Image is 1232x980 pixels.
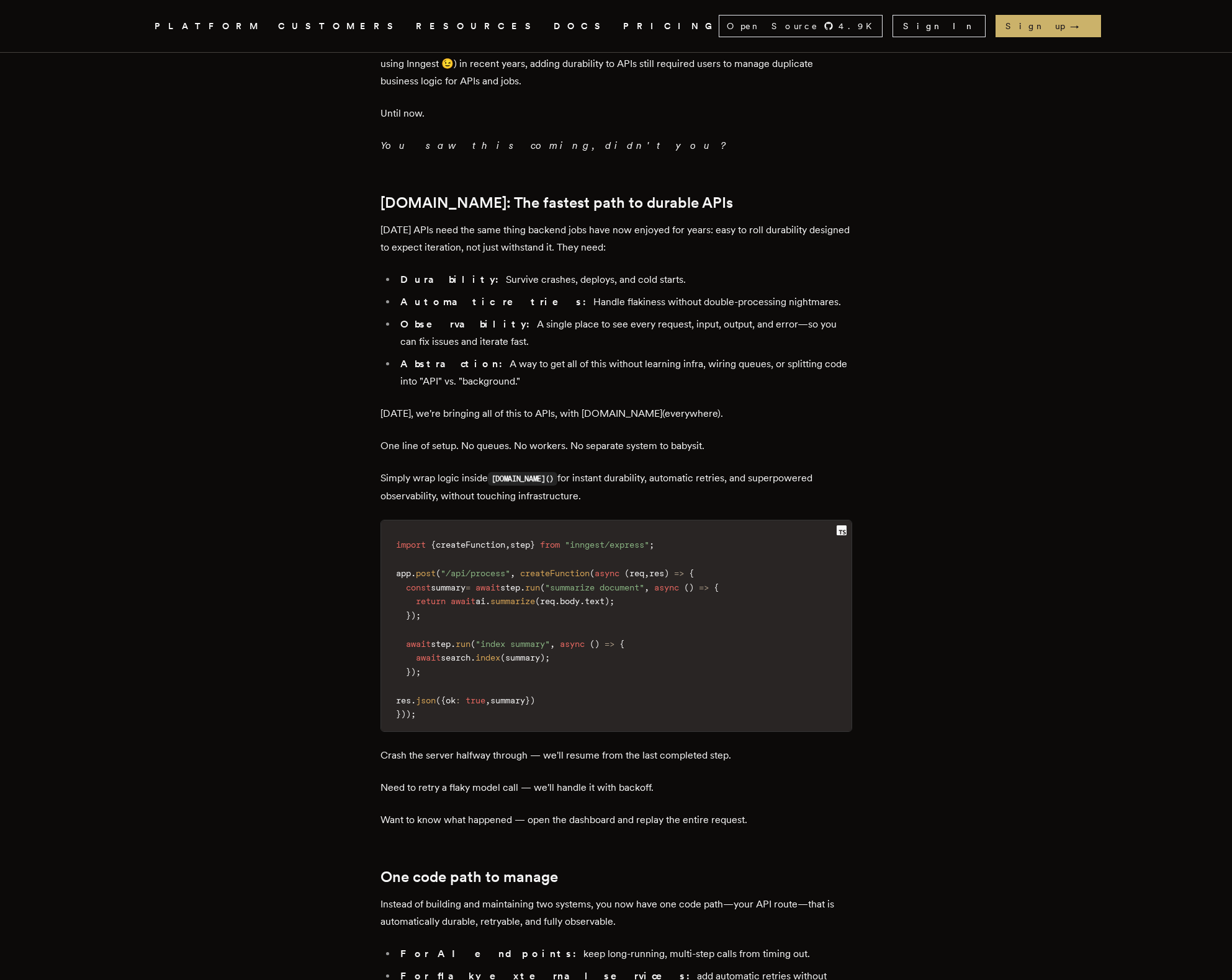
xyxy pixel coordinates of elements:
span: ( [436,568,441,578]
span: ( [540,582,545,592]
span: step [500,582,520,592]
span: body [560,596,580,606]
span: ; [416,610,421,620]
span: ai [475,596,485,606]
span: ; [609,596,614,606]
span: { [714,582,719,592]
span: } [396,709,401,719]
p: Simply wrap logic inside for instant durability, automatic retries, and superpowered observabilit... [380,470,852,505]
span: , [510,568,515,578]
span: await [451,596,475,606]
p: One line of setup. No queues. No workers. No separate system to babysit. [380,437,852,455]
span: from [540,540,560,550]
span: const [406,582,431,592]
span: : [456,695,461,705]
span: summary [431,582,465,592]
span: = [465,582,470,592]
span: . [520,582,525,592]
span: ( [624,568,629,578]
span: . [411,695,416,705]
span: step [431,639,451,649]
p: Need to retry a flaky model call — we'll handle it with backoff. [380,779,852,796]
span: ( [436,695,441,705]
span: ; [411,709,416,719]
a: Sign up [996,15,1101,37]
span: "inngest/express" [565,540,649,550]
span: . [580,596,585,606]
span: . [485,596,490,606]
span: summary [505,653,540,662]
span: index [475,653,500,662]
span: , [485,695,490,705]
span: RESOURCES [416,19,539,34]
span: => [605,639,614,649]
button: PLATFORM [155,19,263,34]
span: ) [411,667,416,677]
span: ) [605,596,609,606]
span: req [629,568,644,578]
span: , [644,582,649,592]
span: . [411,568,416,578]
span: async [595,568,619,578]
span: app [396,568,411,578]
span: , [550,639,555,649]
strong: Automatic retries: [400,296,593,308]
span: ) [411,610,416,620]
span: } [406,667,411,677]
span: ) [664,568,669,578]
span: ; [416,667,421,677]
span: . [451,639,456,649]
code: [DOMAIN_NAME]() [488,472,558,486]
li: Survive crashes, deploys, and cold starts. [397,271,852,288]
strong: Durability: [400,274,506,285]
span: run [525,582,540,592]
span: ok [446,695,456,705]
span: await [406,639,431,649]
span: ; [545,653,550,662]
span: import [396,540,426,550]
span: 4.9 K [839,20,879,32]
span: } [406,610,411,620]
a: CUSTOMERS [278,19,401,34]
strong: For AI endpoints: [400,948,583,960]
span: json [416,695,436,705]
span: → [1070,20,1091,32]
span: step [510,540,530,550]
a: PRICING [623,19,719,34]
span: } [530,540,535,550]
span: createFunction [436,540,505,550]
p: Crash the server halfway through — we'll resume from the last completed step. [380,747,852,764]
span: createFunction [520,568,590,578]
strong: Observability: [400,318,537,330]
span: Open Source [727,20,819,32]
span: await [475,582,500,592]
span: ( [684,582,689,592]
span: , [644,568,649,578]
span: summary [490,695,525,705]
span: ) [595,639,600,649]
p: Until now. [380,105,852,122]
span: search [441,653,470,662]
li: keep long-running, multi-step calls from timing out. [397,945,852,963]
span: { [431,540,436,550]
a: Sign In [893,15,986,37]
span: true [465,695,485,705]
p: Want to know what happened — open the dashboard and replay the entire request. [380,811,852,829]
span: ( [535,596,540,606]
span: ) [406,709,411,719]
p: While adding durability to got a bit easier (or significantly so if you're using Inngest 😉) in re... [380,38,852,90]
span: ) [689,582,694,592]
span: => [674,568,684,578]
p: Instead of building and maintaining two systems, you now have one code path—your API route—that i... [380,896,852,930]
span: ; [649,540,654,550]
span: return [416,596,446,606]
span: { [441,695,446,705]
span: => [699,582,709,592]
li: Handle flakiness without double-processing nightmares. [397,293,852,311]
span: ) [401,709,406,719]
span: { [689,568,694,578]
span: , [505,540,510,550]
span: ( [500,653,505,662]
span: ( [470,639,475,649]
